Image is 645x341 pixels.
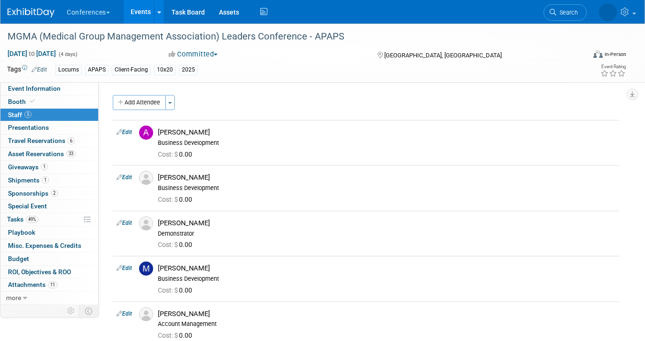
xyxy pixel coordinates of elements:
span: Event Information [8,85,61,92]
span: 11 [48,281,57,288]
div: Business Development [158,184,615,192]
span: Booth [8,98,37,105]
img: Associate-Profile-5.png [139,216,153,230]
span: 2 [51,190,58,197]
span: [DATE] [DATE] [7,49,56,58]
span: 33 [66,150,76,157]
a: Edit [117,220,132,226]
span: (4 days) [58,51,78,57]
span: [GEOGRAPHIC_DATA], [GEOGRAPHIC_DATA] [384,52,502,59]
a: more [0,292,98,304]
span: 0.00 [158,241,196,248]
img: A.jpg [139,126,153,140]
a: Sponsorships2 [0,187,98,200]
span: Giveaways [8,163,48,171]
span: Presentations [8,124,49,131]
span: Sponsorships [8,190,58,197]
span: ROI, Objectives & ROO [8,268,71,276]
div: Account Management [158,320,615,328]
a: Edit [117,129,132,135]
span: Travel Reservations [8,137,75,144]
i: Booth reservation complete [30,99,35,104]
div: Client-Facing [112,65,151,75]
span: 0.00 [158,332,196,339]
a: Edit [117,265,132,271]
span: 0.00 [158,196,196,203]
span: 49% [26,216,39,223]
a: Presentations [0,121,98,134]
img: M.jpg [139,262,153,276]
td: Toggle Event Tabs [79,305,99,317]
span: 0.00 [158,286,196,294]
div: [PERSON_NAME] [158,264,615,273]
span: Playbook [8,229,35,236]
div: 2025 [179,65,198,75]
a: Asset Reservations33 [0,148,98,160]
span: Cost: $ [158,151,179,158]
a: Budget [0,253,98,265]
a: Edit [117,174,132,181]
a: Travel Reservations6 [0,135,98,147]
a: Playbook [0,226,98,239]
img: ExhibitDay [8,8,54,17]
div: In-Person [604,51,626,58]
div: 10x20 [154,65,176,75]
span: 1 [41,163,48,170]
span: more [6,294,21,301]
img: Format-Inperson.png [593,50,603,58]
div: APAPS [85,65,109,75]
span: Cost: $ [158,332,179,339]
img: Associate-Profile-5.png [139,171,153,185]
button: Add Attendee [113,95,166,110]
div: [PERSON_NAME] [158,128,615,137]
a: ROI, Objectives & ROO [0,266,98,278]
button: Committed [165,49,221,59]
span: Cost: $ [158,241,179,248]
a: Shipments1 [0,174,98,187]
td: Personalize Event Tab Strip [63,305,79,317]
a: Booth [0,95,98,108]
a: Special Event [0,200,98,213]
div: [PERSON_NAME] [158,219,615,228]
div: [PERSON_NAME] [158,309,615,318]
span: Cost: $ [158,196,179,203]
a: Event Information [0,82,98,95]
div: Business Development [158,275,615,283]
span: Search [556,9,578,16]
a: Edit [117,310,132,317]
div: [PERSON_NAME] [158,173,615,182]
div: Event Format [535,49,626,63]
div: MGMA (Medical Group Management Association) Leaders Conference - APAPS [4,28,574,45]
a: Misc. Expenses & Credits [0,239,98,252]
img: Mel Liwanag [599,3,617,21]
div: Event Rating [600,64,626,69]
a: Edit [31,66,47,73]
a: Attachments11 [0,278,98,291]
span: Cost: $ [158,286,179,294]
span: Special Event [8,202,47,210]
a: Giveaways1 [0,161,98,174]
div: Business Development [158,139,615,147]
span: 0.00 [158,151,196,158]
div: Demonstrator [158,230,615,238]
img: Associate-Profile-5.png [139,307,153,321]
a: Tasks49% [0,213,98,226]
span: to [27,50,36,57]
span: Attachments [8,281,57,288]
span: Staff [8,111,31,119]
div: Locums [55,65,82,75]
span: 1 [42,176,49,183]
span: 5 [24,111,31,118]
span: Budget [8,255,29,262]
td: Tags [7,64,47,75]
span: 6 [68,137,75,144]
span: Shipments [8,176,49,184]
a: Staff5 [0,109,98,121]
a: Search [544,4,587,21]
span: Tasks [7,215,39,223]
span: Asset Reservations [8,150,76,158]
span: Misc. Expenses & Credits [8,242,81,249]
